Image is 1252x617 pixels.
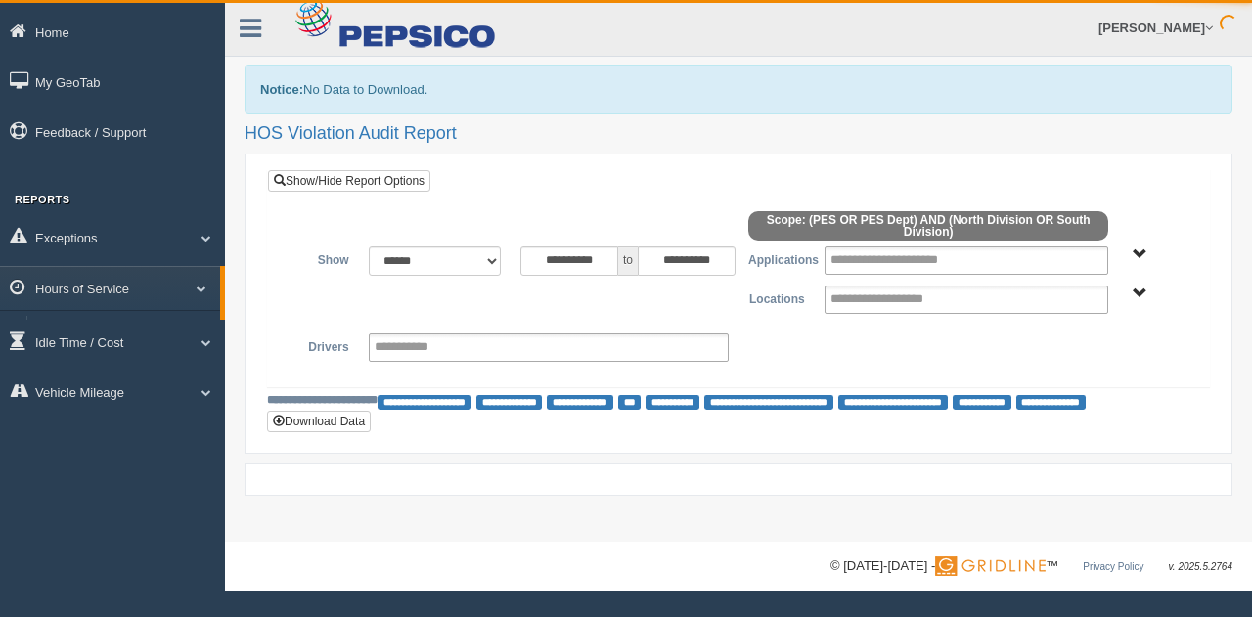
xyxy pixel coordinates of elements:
[618,246,638,276] span: to
[830,556,1232,577] div: © [DATE]-[DATE] - ™
[283,333,359,357] label: Drivers
[245,124,1232,144] h2: HOS Violation Audit Report
[738,286,815,309] label: Locations
[260,82,303,97] b: Notice:
[268,170,430,192] a: Show/Hide Report Options
[245,65,1232,114] div: No Data to Download.
[283,246,359,270] label: Show
[35,316,220,351] a: HOS Explanation Reports
[935,556,1046,576] img: Gridline
[267,411,371,432] button: Download Data
[738,246,815,270] label: Applications
[748,211,1108,241] span: Scope: (PES OR PES Dept) AND (North Division OR South Division)
[1169,561,1232,572] span: v. 2025.5.2764
[1083,561,1143,572] a: Privacy Policy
